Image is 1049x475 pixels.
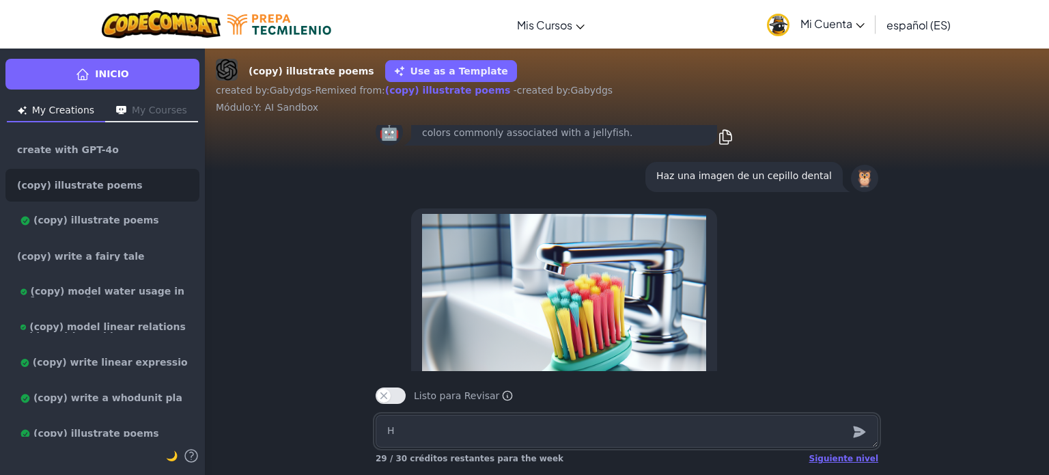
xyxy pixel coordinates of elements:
a: (copy) illustrate poems [5,418,199,450]
span: (copy) illustrate poems [17,180,143,190]
a: Mi Cuenta [760,3,871,46]
span: 29 / 30 créditos restantes para the week [376,454,563,463]
button: 🌙 [166,448,178,464]
div: 🦉 [851,165,878,192]
span: (copy) model water usage in [US_STATE] [17,286,188,297]
span: create with GPT-4o [17,145,119,154]
a: (copy) write linear expressions [5,347,199,379]
button: My Creations [7,100,105,122]
img: CodeCombat logo [102,10,221,38]
span: Listo para Revisar [414,389,513,403]
a: create with GPT-4o [5,133,199,166]
img: avatar [767,14,789,36]
button: My Courses [105,100,198,122]
a: (copy) illustrate poems [5,169,199,202]
span: (copy) write a whodunit play [17,393,188,404]
a: (copy) write a whodunit play [5,382,199,415]
img: DALL-E 3 [216,59,238,81]
img: Tecmilenio logo [227,14,331,35]
div: Remixed from : - created by : Gabydgs [216,59,1038,114]
span: (copy) write linear expressions [17,357,188,368]
img: Icon [18,106,27,115]
span: Inicio [95,67,129,81]
span: - [311,85,315,96]
span: español (ES) [886,18,951,32]
span: (copy) model linear relationships with a table [17,322,188,333]
a: Mis Cursos [510,6,591,43]
span: (copy) illustrate poems [17,215,159,226]
a: Inicio [5,59,199,90]
span: (copy) write a fairy tale [17,252,144,261]
a: (copy) write a fairy tale [5,240,199,273]
p: Haz una imagen de un cepillo dental [656,167,832,184]
span: Mi Cuenta [800,16,865,31]
span: created by : Gabydgs [216,85,311,96]
div: Siguiente nivel [809,453,878,464]
span: Mis Cursos [517,18,572,32]
a: (copy) model water usage in [US_STATE] [5,275,199,308]
button: Use as a Template [385,60,517,82]
a: (copy) model linear relationships with a table [5,311,199,344]
div: 🤖 [376,118,403,146]
strong: (copy) illustrate poems [249,64,374,79]
a: (copy) illustrate poems [5,204,199,237]
a: español (ES) [880,6,957,43]
a: (copy) illustrate poems [385,85,511,96]
span: 🌙 [166,450,178,461]
div: Módulo : Y: AI Sandbox [216,100,1038,114]
span: (copy) illustrate poems [17,429,159,439]
img: Icon [116,106,126,115]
